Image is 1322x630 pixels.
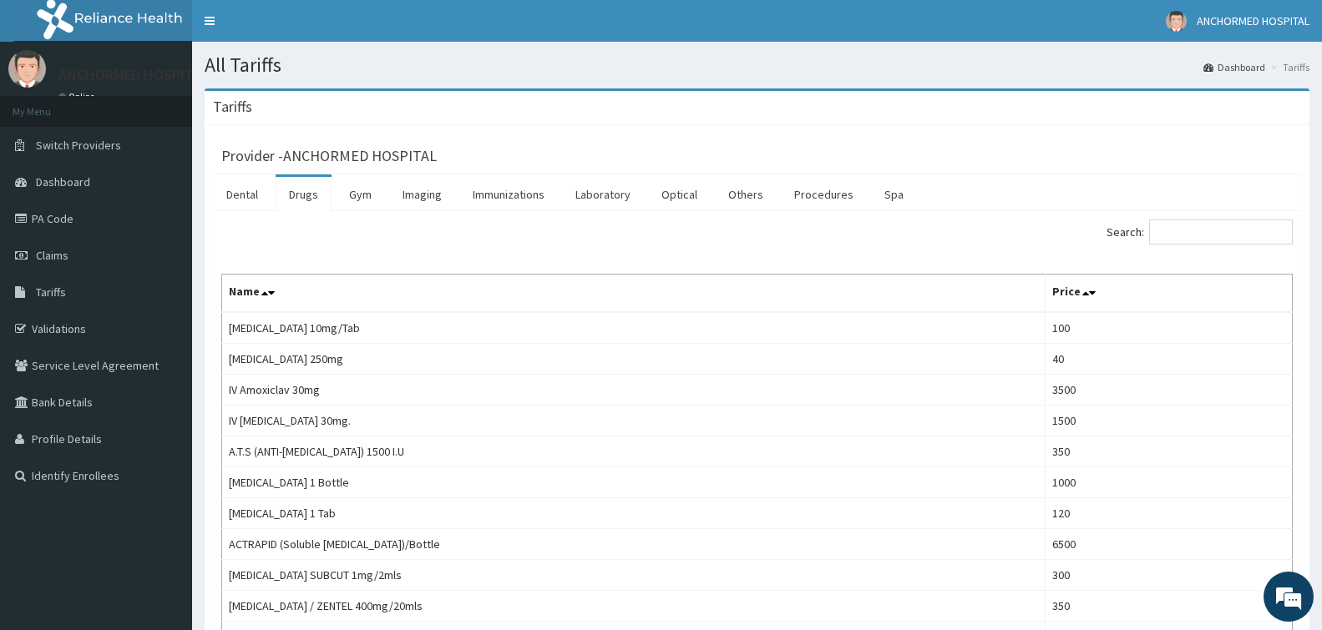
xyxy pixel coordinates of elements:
[276,177,332,212] a: Drugs
[221,149,437,164] h3: Provider - ANCHORMED HOSPITAL
[1046,467,1293,498] td: 1000
[222,375,1046,406] td: IV Amoxiclav 30mg
[562,177,644,212] a: Laboratory
[1203,60,1265,74] a: Dashboard
[1046,344,1293,375] td: 40
[205,54,1309,76] h1: All Tariffs
[1197,13,1309,28] span: ANCHORMED HOSPITAL
[213,99,252,114] h3: Tariffs
[1046,560,1293,591] td: 300
[222,312,1046,344] td: [MEDICAL_DATA] 10mg/Tab
[1046,312,1293,344] td: 100
[1046,275,1293,313] th: Price
[97,210,230,379] span: We're online!
[36,138,121,153] span: Switch Providers
[36,285,66,300] span: Tariffs
[222,436,1046,467] td: A.T.S (ANTI-[MEDICAL_DATA]) 1500 I.U
[58,68,209,83] p: ANCHORMED HOSPITAL
[389,177,455,212] a: Imaging
[58,91,99,103] a: Online
[222,467,1046,498] td: [MEDICAL_DATA] 1 Bottle
[222,591,1046,622] td: [MEDICAL_DATA] / ZENTEL 400mg/20mls
[222,529,1046,560] td: ACTRAPID (Soluble [MEDICAL_DATA])/Bottle
[222,560,1046,591] td: [MEDICAL_DATA] SUBCUT 1mg/2mls
[1046,591,1293,622] td: 350
[1046,375,1293,406] td: 3500
[222,406,1046,436] td: IV [MEDICAL_DATA] 30mg.
[31,83,68,125] img: d_794563401_company_1708531726252_794563401
[36,248,68,263] span: Claims
[274,8,314,48] div: Minimize live chat window
[1046,529,1293,560] td: 6500
[1046,406,1293,436] td: 1500
[1267,60,1309,74] li: Tariffs
[222,498,1046,529] td: [MEDICAL_DATA] 1 Tab
[459,177,558,212] a: Immunizations
[648,177,711,212] a: Optical
[1046,498,1293,529] td: 120
[336,177,385,212] a: Gym
[87,93,281,115] div: Chat with us now
[8,456,318,514] textarea: Type your message and hit 'Enter'
[1107,219,1293,244] label: Search:
[36,174,90,189] span: Dashboard
[1166,11,1187,32] img: User Image
[871,177,917,212] a: Spa
[222,275,1046,313] th: Name
[781,177,867,212] a: Procedures
[715,177,777,212] a: Others
[213,177,271,212] a: Dental
[8,50,46,88] img: User Image
[222,344,1046,375] td: [MEDICAL_DATA] 250mg
[1046,436,1293,467] td: 350
[1149,219,1293,244] input: Search:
